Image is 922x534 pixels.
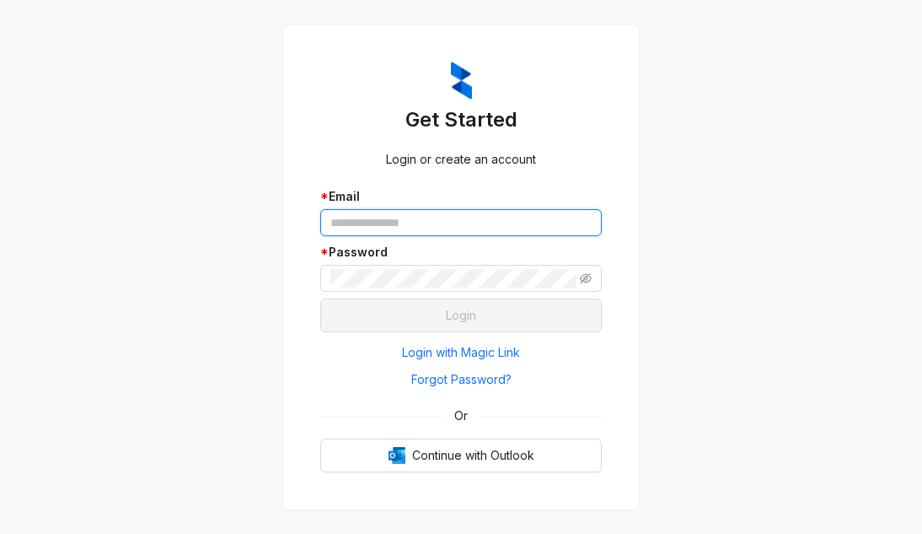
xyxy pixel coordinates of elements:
img: Outlook [389,447,405,464]
span: Continue with Outlook [412,446,534,465]
span: Or [442,407,480,425]
button: Forgot Password? [320,366,602,393]
div: Login or create an account [320,150,602,169]
button: Login with Magic Link [320,339,602,366]
div: Email [320,187,602,206]
button: OutlookContinue with Outlook [320,439,602,472]
span: Login with Magic Link [402,343,520,362]
img: ZumaIcon [451,62,472,100]
span: eye-invisible [580,272,592,284]
div: Password [320,243,602,262]
h3: Get Started [320,106,602,133]
button: Login [320,299,602,332]
span: Forgot Password? [411,370,512,389]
